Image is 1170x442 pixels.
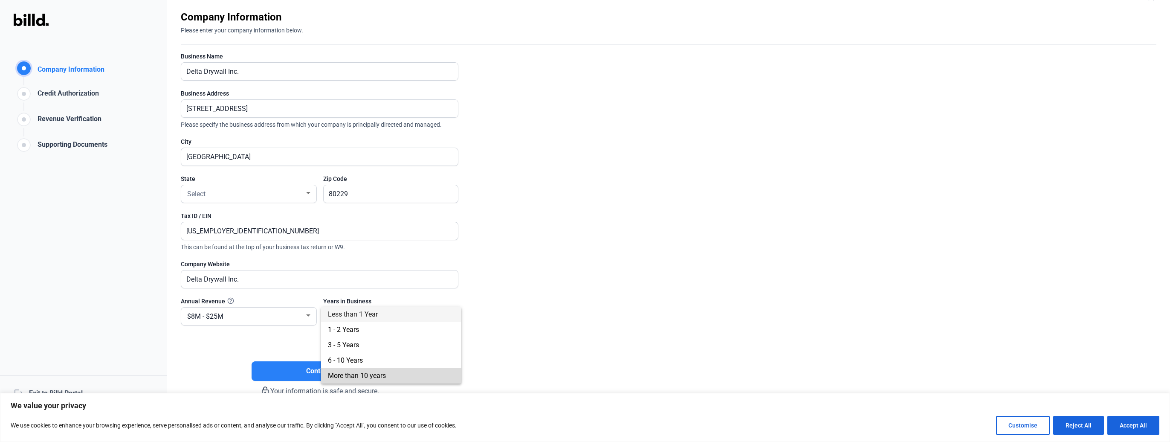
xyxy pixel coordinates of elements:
[1053,416,1104,435] button: Reject All
[1107,416,1159,435] button: Accept All
[328,310,378,318] span: Less than 1 Year
[328,372,386,380] span: More than 10 years
[328,341,359,349] span: 3 - 5 Years
[996,416,1050,435] button: Customise
[328,356,363,364] span: 6 - 10 Years
[328,326,359,334] span: 1 - 2 Years
[11,401,1159,411] p: We value your privacy
[11,420,457,430] p: We use cookies to enhance your browsing experience, serve personalised ads or content, and analys...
